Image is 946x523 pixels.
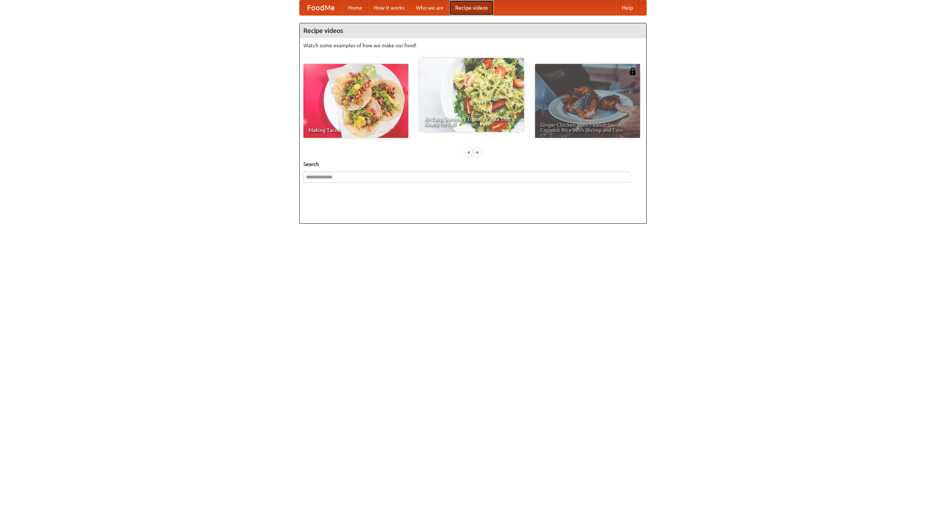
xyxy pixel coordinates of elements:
a: Home [342,0,368,15]
a: An Easy, Summery Tomato Pasta That's Ready for Fall [419,58,524,132]
a: Recipe videos [449,0,494,15]
p: Watch some examples of how we make our food! [303,42,643,49]
h4: Recipe videos [300,23,646,38]
h5: Search [303,160,643,168]
a: How it works [368,0,410,15]
a: FoodMe [300,0,342,15]
div: » [474,147,481,157]
img: 483408.png [629,68,636,75]
a: Help [616,0,639,15]
span: Making Tacos [309,128,403,133]
div: « [465,147,472,157]
a: Who we are [410,0,449,15]
span: An Easy, Summery Tomato Pasta That's Ready for Fall [424,116,519,127]
a: Making Tacos [303,64,408,138]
